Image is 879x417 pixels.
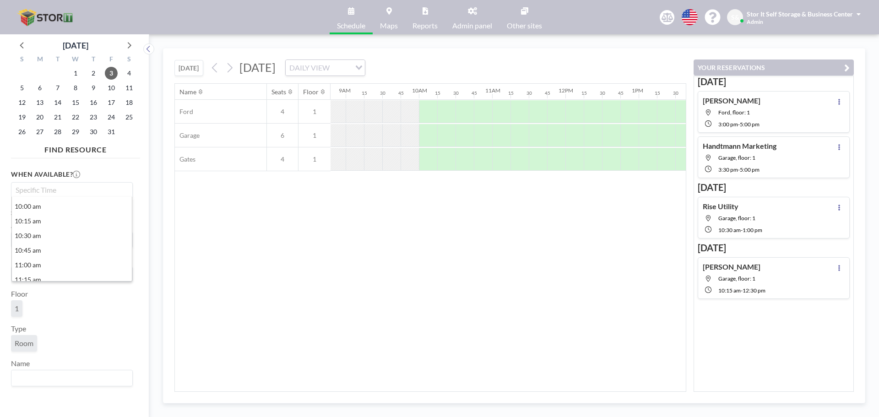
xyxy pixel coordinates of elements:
[12,184,127,195] input: Search for option
[545,90,550,96] div: 45
[747,10,853,18] span: Stor It Self Storage & Business Center
[298,131,331,140] span: 1
[69,125,82,138] span: Wednesday, October 29, 2025
[267,108,298,116] span: 4
[69,81,82,94] span: Wednesday, October 8, 2025
[267,155,298,163] span: 4
[15,339,33,348] span: Room
[380,22,398,29] span: Maps
[435,90,440,96] div: 15
[31,54,49,66] div: M
[51,96,64,109] span: Tuesday, October 14, 2025
[179,88,196,96] div: Name
[743,227,762,233] span: 1:00 PM
[559,87,573,94] div: 12PM
[123,111,136,124] span: Saturday, October 25, 2025
[718,227,741,233] span: 10:30 AM
[123,81,136,94] span: Saturday, October 11, 2025
[698,182,850,193] h3: [DATE]
[12,228,132,243] li: 10:30 am
[16,111,28,124] span: Sunday, October 19, 2025
[15,304,19,313] span: 1
[298,155,331,163] span: 1
[87,81,100,94] span: Thursday, October 9, 2025
[87,67,100,80] span: Thursday, October 2, 2025
[239,60,276,74] span: [DATE]
[69,67,82,80] span: Wednesday, October 1, 2025
[105,67,118,80] span: Friday, October 3, 2025
[11,370,132,386] div: Search for option
[298,108,331,116] span: 1
[398,90,404,96] div: 45
[16,96,28,109] span: Sunday, October 12, 2025
[87,96,100,109] span: Thursday, October 16, 2025
[526,90,532,96] div: 30
[288,62,331,74] span: DAILY VIEW
[11,209,133,217] h3: Specify resource
[618,90,624,96] div: 45
[51,125,64,138] span: Tuesday, October 28, 2025
[507,22,542,29] span: Other sites
[703,262,760,271] h4: [PERSON_NAME]
[51,111,64,124] span: Tuesday, October 21, 2025
[16,81,28,94] span: Sunday, October 5, 2025
[741,227,743,233] span: -
[718,109,750,116] span: Ford, floor: 1
[12,272,132,287] li: 11:15 am
[632,87,643,94] div: 1PM
[12,258,132,272] li: 11:00 am
[11,141,140,154] h4: FIND RESOURCE
[33,125,46,138] span: Monday, October 27, 2025
[105,81,118,94] span: Friday, October 10, 2025
[63,39,88,52] div: [DATE]
[84,54,102,66] div: T
[703,96,760,105] h4: [PERSON_NAME]
[718,287,741,294] span: 10:15 AM
[105,125,118,138] span: Friday, October 31, 2025
[718,215,755,222] span: Garage, floor: 1
[485,87,500,94] div: 11AM
[738,121,740,128] span: -
[718,121,738,128] span: 3:00 PM
[741,287,743,294] span: -
[11,359,30,368] label: Name
[703,141,776,151] h4: Handtmann Marketing
[703,202,738,211] h4: Rise Utility
[740,121,760,128] span: 5:00 PM
[740,166,760,173] span: 5:00 PM
[16,125,28,138] span: Sunday, October 26, 2025
[11,183,132,197] div: Search for option
[718,154,755,161] span: Garage, floor: 1
[51,81,64,94] span: Tuesday, October 7, 2025
[412,87,427,94] div: 10AM
[362,90,367,96] div: 15
[11,221,50,230] label: Amenities
[69,96,82,109] span: Wednesday, October 15, 2025
[508,90,514,96] div: 15
[332,62,350,74] input: Search for option
[673,90,678,96] div: 30
[11,289,28,298] label: Floor
[581,90,587,96] div: 15
[303,88,319,96] div: Floor
[102,54,120,66] div: F
[49,54,67,66] div: T
[12,214,132,228] li: 10:15 am
[12,243,132,258] li: 10:45 am
[271,88,286,96] div: Seats
[337,22,365,29] span: Schedule
[13,54,31,66] div: S
[67,54,85,66] div: W
[694,60,854,76] button: YOUR RESERVATIONS
[123,67,136,80] span: Saturday, October 4, 2025
[600,90,605,96] div: 30
[747,18,763,25] span: Admin
[731,13,739,22] span: S&
[174,60,203,76] button: [DATE]
[87,125,100,138] span: Thursday, October 30, 2025
[743,287,765,294] span: 12:30 PM
[11,255,78,265] label: How many people?
[380,90,385,96] div: 30
[718,166,738,173] span: 3:30 PM
[453,90,459,96] div: 30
